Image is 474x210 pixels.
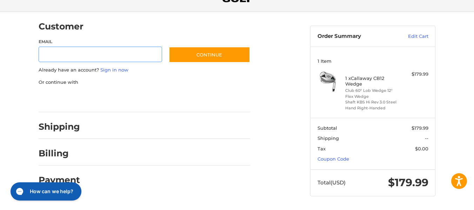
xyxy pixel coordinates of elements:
div: $179.99 [401,71,428,78]
a: Coupon Code [318,156,349,162]
li: Club 60° Lob Wedge 12° [345,88,399,94]
p: Already have an account? [39,67,250,74]
h4: 1 x Callaway CB12 Wedge [345,75,399,87]
li: Hand Right-Handed [345,105,399,111]
span: Tax [318,146,326,151]
h3: Order Summary [318,33,393,40]
iframe: PayPal-paylater [96,93,148,105]
iframe: Gorgias live chat messenger [7,180,84,203]
h2: Billing [39,148,80,159]
a: Sign in now [100,67,128,73]
label: Email [39,39,162,45]
h3: 1 Item [318,58,428,64]
span: $0.00 [415,146,428,151]
h2: Payment [39,175,80,185]
iframe: PayPal-venmo [155,93,208,105]
a: Edit Cart [393,33,428,40]
li: Flex Wedge [345,94,399,100]
h2: Shipping [39,121,80,132]
p: Or continue with [39,79,250,86]
span: $179.99 [388,176,428,189]
h2: Customer [39,21,84,32]
span: -- [425,135,428,141]
span: Subtotal [318,125,337,131]
span: Total (USD) [318,179,346,186]
span: $179.99 [412,125,428,131]
button: Continue [169,47,250,63]
iframe: PayPal-paypal [36,93,89,105]
li: Shaft KBS Hi Rev 3.0 Steel [345,99,399,105]
span: Shipping [318,135,339,141]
